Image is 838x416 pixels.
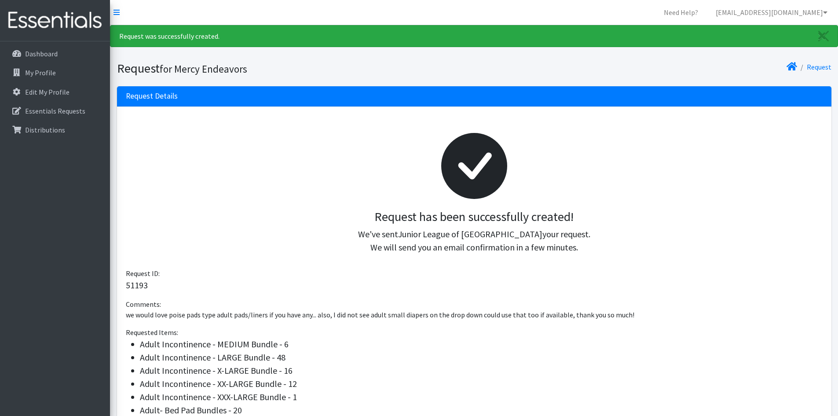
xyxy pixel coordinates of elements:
[140,377,823,390] li: Adult Incontinence - XX-LARGE Bundle - 12
[126,309,823,320] p: we would love poise pads type adult pads/liners if you have any... also, I did not see adult smal...
[4,64,106,81] a: My Profile
[140,364,823,377] li: Adult Incontinence - X-LARGE Bundle - 16
[110,25,838,47] div: Request was successfully created.
[709,4,834,21] a: [EMAIL_ADDRESS][DOMAIN_NAME]
[4,45,106,63] a: Dashboard
[140,390,823,404] li: Adult Incontinence - XXX-LARGE Bundle - 1
[25,49,58,58] p: Dashboard
[126,279,823,292] p: 51193
[398,228,542,239] span: Junior League of [GEOGRAPHIC_DATA]
[25,68,56,77] p: My Profile
[126,328,178,337] span: Requested Items:
[117,61,471,76] h1: Request
[809,26,838,47] a: Close
[126,92,178,101] h3: Request Details
[4,6,106,35] img: HumanEssentials
[126,300,161,309] span: Comments:
[657,4,705,21] a: Need Help?
[140,351,823,364] li: Adult Incontinence - LARGE Bundle - 48
[160,63,247,75] small: for Mercy Endeavors
[4,121,106,139] a: Distributions
[133,228,816,254] p: We've sent your request. We will send you an email confirmation in a few minutes.
[25,107,85,115] p: Essentials Requests
[25,125,65,134] p: Distributions
[140,338,823,351] li: Adult Incontinence - MEDIUM Bundle - 6
[25,88,70,96] p: Edit My Profile
[126,269,160,278] span: Request ID:
[4,83,106,101] a: Edit My Profile
[807,63,831,71] a: Request
[133,210,816,225] h3: Request has been successfully created!
[4,102,106,120] a: Essentials Requests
